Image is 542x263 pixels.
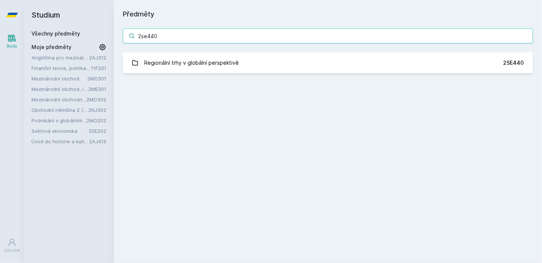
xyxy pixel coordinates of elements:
[123,28,533,43] input: Název nebo ident předmětu…
[31,117,86,124] a: Podnikání v globálním prostředí
[31,138,89,145] a: Úvod do historie a kultury Číny - anglicky
[144,55,239,70] div: Regionální trhy v globální perspektivě
[31,43,71,51] span: Moje předměty
[88,86,106,92] a: 2ME301
[87,76,106,82] a: 2MO301
[31,96,86,103] a: Mezinárodní obchodní operace
[31,64,91,72] a: Finanční teorie, politika a instituce
[89,55,106,61] a: 2AJ312
[4,248,20,253] div: Uživatel
[31,85,88,93] a: Mezinárodní obchod, investice a inovace
[7,43,18,49] div: Study
[86,117,106,123] a: 2MO202
[31,127,89,135] a: Světová ekonomika
[31,30,80,37] a: Všechny předměty
[31,106,88,114] a: Obchodní němčina 2 (B2/C1)
[503,59,524,67] div: 2SE440
[89,138,106,144] a: 2AJ419
[31,54,89,61] a: Angličtina pro mezinárodní obchod 2 (C1)
[86,97,106,103] a: 2MO302
[1,234,22,257] a: Uživatel
[123,52,533,73] a: Regionální trhy v globální perspektivě 2SE440
[91,65,106,71] a: 11F201
[89,128,106,134] a: 2SE202
[88,107,106,113] a: 2NJ302
[31,75,87,82] a: Mezinárodní obchod
[123,9,533,19] h1: Předměty
[1,30,22,53] a: Study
